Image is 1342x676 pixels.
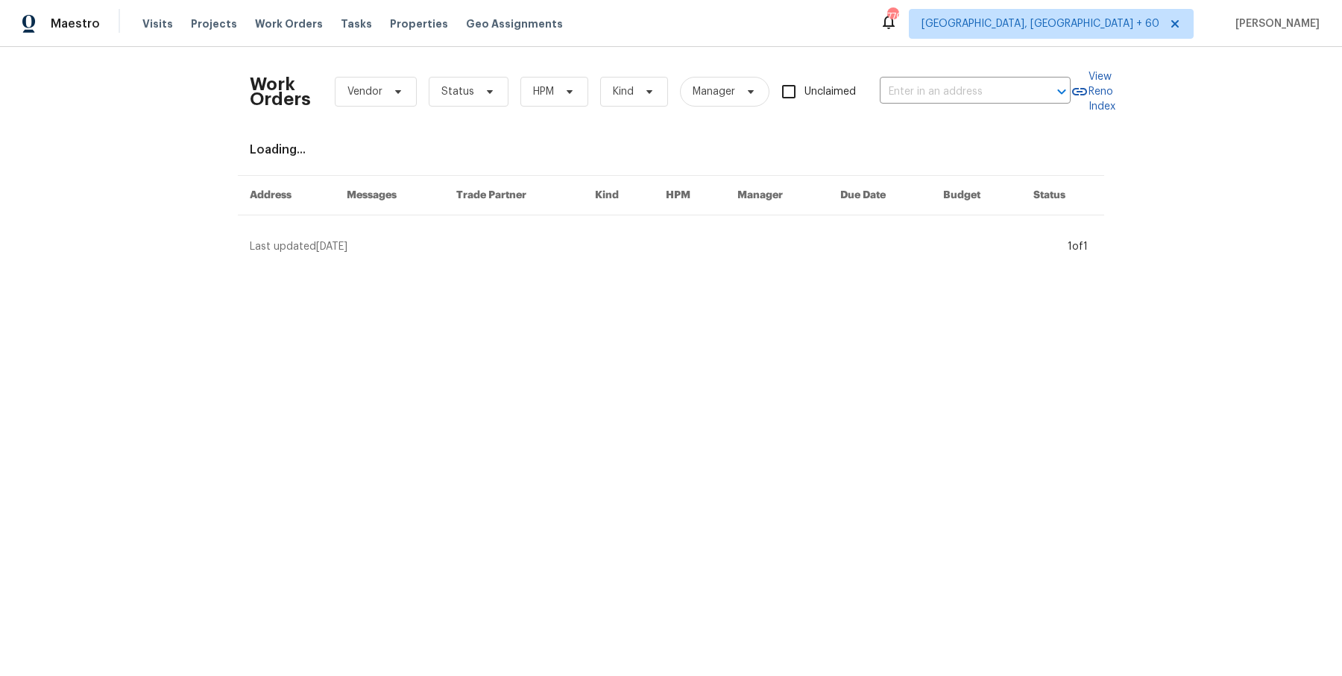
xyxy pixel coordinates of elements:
[466,16,563,31] span: Geo Assignments
[804,84,856,100] span: Unclaimed
[1071,69,1115,114] a: View Reno Index
[250,239,1063,254] div: Last updated
[316,241,347,252] span: [DATE]
[880,80,1029,104] input: Enter in an address
[191,16,237,31] span: Projects
[250,77,311,107] h2: Work Orders
[887,9,898,24] div: 770
[142,16,173,31] span: Visits
[613,84,634,99] span: Kind
[1229,16,1320,31] span: [PERSON_NAME]
[1021,176,1104,215] th: Status
[347,84,382,99] span: Vendor
[238,176,335,215] th: Address
[693,84,735,99] span: Manager
[1051,81,1072,102] button: Open
[51,16,100,31] span: Maestro
[931,176,1021,215] th: Budget
[441,84,474,99] span: Status
[828,176,931,215] th: Due Date
[335,176,444,215] th: Messages
[533,84,554,99] span: HPM
[444,176,584,215] th: Trade Partner
[583,176,654,215] th: Kind
[654,176,725,215] th: HPM
[922,16,1159,31] span: [GEOGRAPHIC_DATA], [GEOGRAPHIC_DATA] + 60
[255,16,323,31] span: Work Orders
[390,16,448,31] span: Properties
[1068,239,1088,254] div: 1 of 1
[250,142,1092,157] div: Loading...
[341,19,372,29] span: Tasks
[725,176,828,215] th: Manager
